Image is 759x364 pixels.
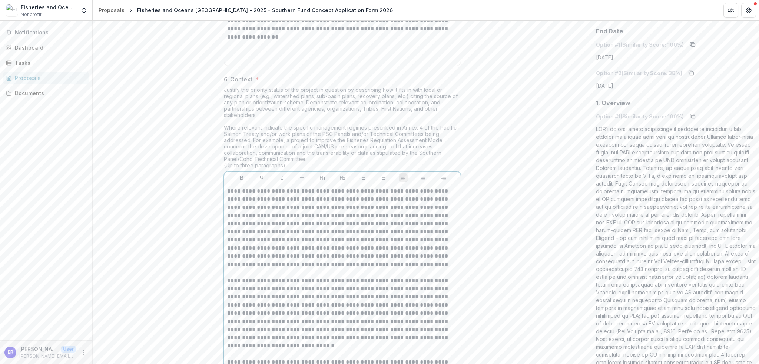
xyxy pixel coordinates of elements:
p: [PERSON_NAME] [19,345,58,353]
div: Eric Rondeau [8,350,13,355]
button: Bold [237,173,246,182]
button: Heading 1 [318,173,327,182]
div: Documents [15,89,83,97]
button: Ordered List [378,173,387,182]
button: copy to clipboard [687,110,699,122]
button: Notifications [3,27,89,39]
button: Open entity switcher [79,3,89,18]
p: 1. Overview [596,98,630,107]
span: Nonprofit [21,11,42,18]
div: Fisheries and Oceans [GEOGRAPHIC_DATA] [21,3,76,11]
button: copy to clipboard [685,67,697,79]
button: More [79,348,88,357]
p: [DATE] [596,53,613,61]
span: Notifications [15,30,86,36]
button: Partners [723,3,738,18]
p: [DATE] [596,82,613,90]
a: Tasks [3,57,89,69]
div: Dashboard [15,44,83,51]
div: Justify the priority status of the project in question by describing how it fits in with local or... [224,87,461,171]
button: Bullet List [358,173,367,182]
a: Proposals [3,72,89,84]
p: Option # 2 (Similarity Score: 38 %) [596,69,682,77]
button: Align Left [399,173,408,182]
div: Proposals [99,6,125,14]
button: Align Center [419,173,428,182]
p: [PERSON_NAME][EMAIL_ADDRESS][PERSON_NAME][DOMAIN_NAME] [19,353,76,360]
a: Proposals [96,5,127,16]
button: copy to clipboard [687,39,699,50]
button: Align Right [439,173,448,182]
button: Underline [257,173,266,182]
a: Dashboard [3,41,89,54]
button: Get Help [741,3,756,18]
div: Proposals [15,74,83,82]
div: Tasks [15,59,83,67]
nav: breadcrumb [96,5,396,16]
p: Option # 1 (Similarity Score: 100 %) [596,41,684,49]
button: Italicize [278,173,286,182]
div: Fisheries and Oceans [GEOGRAPHIC_DATA] - 2025 - Southern Fund Concept Application Form 2026 [137,6,393,14]
img: Fisheries and Oceans Canada [6,4,18,16]
button: Heading 2 [338,173,347,182]
p: User [61,346,76,353]
p: Option # 1 (Similarity Score: 100 %) [596,113,684,120]
a: Documents [3,87,89,99]
p: 6. Context [224,75,252,84]
button: Strike [298,173,306,182]
p: End Date [596,27,623,36]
